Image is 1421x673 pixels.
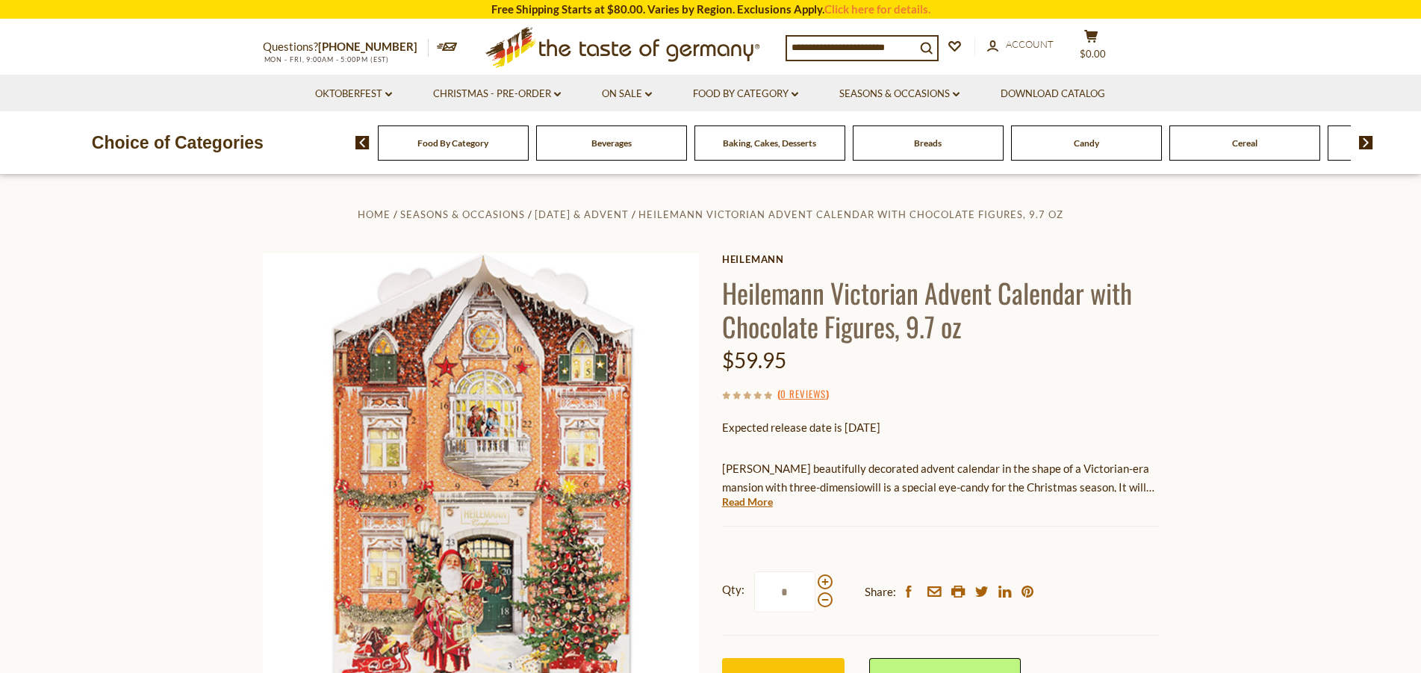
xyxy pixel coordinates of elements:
a: Food By Category [693,86,798,102]
span: $0.00 [1080,48,1106,60]
input: Qty: [754,571,815,612]
p: Expected release date is [DATE] [722,418,1159,437]
a: Food By Category [417,137,488,149]
a: Heilemann Victorian Advent Calendar with Chocolate Figures, 9.7 oz [638,208,1063,220]
a: Home [358,208,391,220]
a: On Sale [602,86,652,102]
a: [PHONE_NUMBER] [318,40,417,53]
a: Christmas - PRE-ORDER [433,86,561,102]
a: Candy [1074,137,1099,149]
p: [PERSON_NAME] beautifully decorated advent calendar in the shape of a Victorian-era mansion with ... [722,459,1159,497]
span: $59.95 [722,347,786,373]
span: ( ) [777,386,829,401]
a: Seasons & Occasions [400,208,525,220]
img: previous arrow [355,136,370,149]
span: Account [1006,38,1054,50]
a: 0 Reviews [780,386,826,403]
button: $0.00 [1069,29,1114,66]
a: Account [987,37,1054,53]
span: MON - FRI, 9:00AM - 5:00PM (EST) [263,55,390,63]
a: Read More [722,494,773,509]
a: Cereal [1232,137,1257,149]
h1: Heilemann Victorian Advent Calendar with Chocolate Figures, 9.7 oz [722,276,1159,343]
a: Breads [914,137,942,149]
a: Oktoberfest [315,86,392,102]
a: Download Catalog [1001,86,1105,102]
strong: Qty: [722,580,744,599]
img: next arrow [1359,136,1373,149]
span: Share: [865,583,896,601]
a: Beverages [591,137,632,149]
a: Baking, Cakes, Desserts [723,137,816,149]
a: Heilemann [722,253,1159,265]
a: Click here for details. [824,2,930,16]
a: Seasons & Occasions [839,86,960,102]
a: [DATE] & Advent [535,208,629,220]
p: Questions? [263,37,429,57]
